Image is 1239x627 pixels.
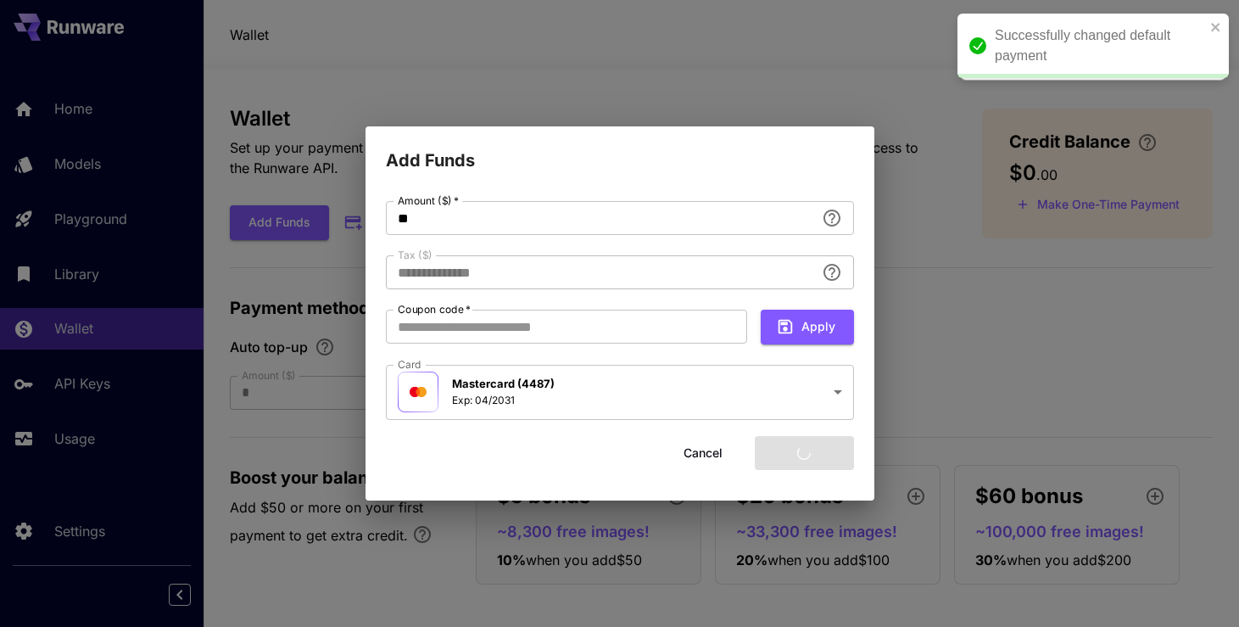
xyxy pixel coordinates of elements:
[1210,20,1222,34] button: close
[398,302,471,316] label: Coupon code
[398,357,421,372] label: Card
[452,376,555,393] p: Mastercard (4487)
[665,436,741,471] button: Cancel
[398,193,459,208] label: Amount ($)
[761,310,854,344] button: Apply
[452,393,555,408] p: Exp: 04/2031
[398,248,433,262] label: Tax ($)
[995,25,1205,66] div: Successfully changed default payment
[366,126,874,174] h2: Add Funds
